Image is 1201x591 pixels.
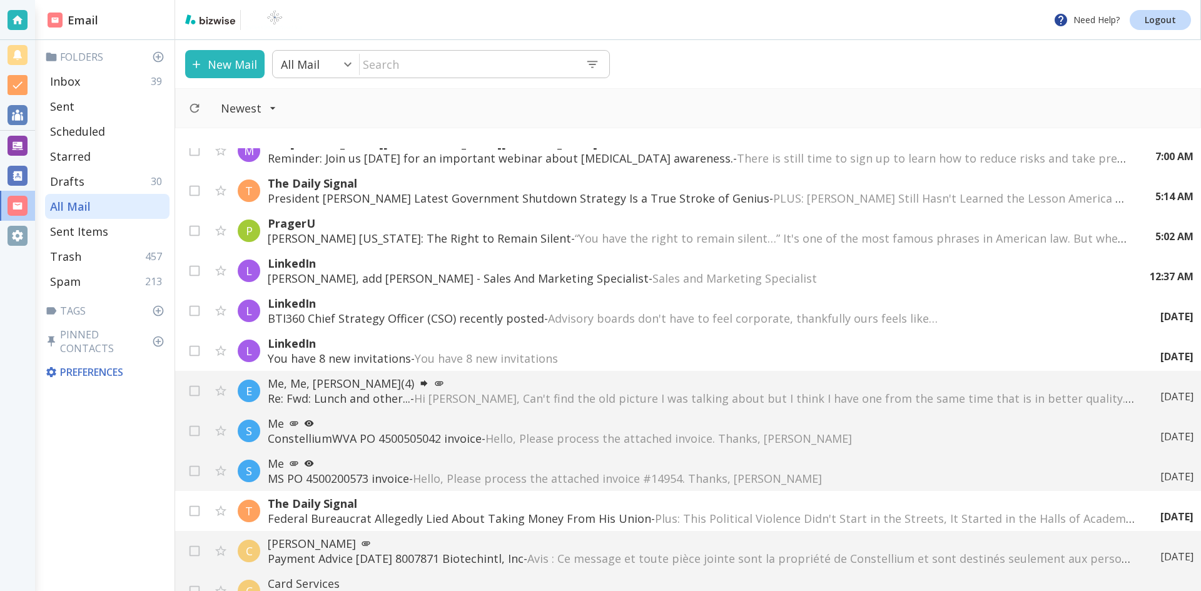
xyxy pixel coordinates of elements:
[360,51,575,77] input: Search
[304,458,314,468] svg: Your most recent message has not been opened yet
[268,256,1125,271] p: LinkedIn
[548,311,1132,326] span: Advisory boards don't have to feel corporate, thankfully ours feels like… ͏ ͏ ͏ ͏ ͏ ͏ ͏ ͏ ͏ ͏ ͏ ͏...
[245,503,253,518] p: T
[268,351,1135,366] p: You have 8 new invitations -
[1160,310,1193,323] p: [DATE]
[151,74,167,88] p: 39
[485,431,852,446] span: Hello, Please process the attached invoice. Thanks, [PERSON_NAME]
[1160,470,1193,483] p: [DATE]
[244,143,254,158] p: M
[245,183,253,198] p: T
[45,194,170,219] div: All Mail
[1160,430,1193,443] p: [DATE]
[268,431,1135,446] p: ConstelliumWVA PO 4500505042 invoice -
[246,463,252,478] p: S
[1155,189,1193,203] p: 5:14 AM
[45,244,170,269] div: Trash457
[268,296,1135,311] p: LinkedIn
[652,271,1083,286] span: Sales and Marketing Specialist ͏ ͏ ͏ ͏ ͏ ͏ ͏ ͏ ͏ ͏ ͏ ͏ ͏ ͏ ͏ ͏ ͏ ͏ ͏ ͏ ͏ ͏ ͏ ͏ ͏ ͏ ͏ ͏ ͏ ͏ ͏ ͏ ͏ ...
[45,50,170,64] p: Folders
[246,10,303,30] img: BioTech International
[268,336,1135,351] p: LinkedIn
[1160,510,1193,523] p: [DATE]
[208,94,289,122] button: Filter
[281,57,320,72] p: All Mail
[268,471,1135,486] p: MS PO 4500200573 invoice -
[268,216,1130,231] p: PragerU
[1053,13,1120,28] p: Need Help?
[45,328,170,355] p: Pinned Contacts
[50,174,84,189] p: Drafts
[1160,350,1193,363] p: [DATE]
[50,99,74,114] p: Sent
[45,365,167,379] p: Preferences
[45,169,170,194] div: Drafts30
[43,360,170,384] div: Preferences
[1155,230,1193,243] p: 5:02 AM
[1145,16,1176,24] p: Logout
[50,124,105,139] p: Scheduled
[45,94,170,119] div: Sent
[1160,550,1193,563] p: [DATE]
[48,13,63,28] img: DashboardSidebarEmail.svg
[50,199,91,214] p: All Mail
[268,176,1130,191] p: The Daily Signal
[183,97,206,119] button: Refresh
[185,50,265,78] button: New Mail
[268,551,1135,566] p: Payment Advice [DATE] 8007871 Biotechintl, Inc -
[145,275,167,288] p: 213
[48,12,98,29] h2: Email
[268,391,1135,406] p: Re: Fwd: Lunch and other... -
[268,271,1125,286] p: [PERSON_NAME], add [PERSON_NAME] - Sales And Marketing Specialist -
[268,496,1135,511] p: The Daily Signal
[1155,149,1193,163] p: 7:00 AM
[268,536,1135,551] p: [PERSON_NAME]
[246,423,252,438] p: S
[45,219,170,244] div: Sent Items
[413,471,822,486] span: Hello, Please process the attached invoice #14954. Thanks, [PERSON_NAME]
[246,343,252,358] p: L
[415,351,830,366] span: You have 8 new invitations ͏ ͏ ͏ ͏ ͏ ͏ ͏ ͏ ͏ ͏ ͏ ͏ ͏ ͏ ͏ ͏ ͏ ͏ ͏ ͏ ͏ ͏ ͏ ͏ ͏ ͏ ͏ ͏ ͏ ͏ ͏ ͏ ͏ ͏ ͏ ...
[45,119,170,144] div: Scheduled
[50,274,81,289] p: Spam
[145,250,167,263] p: 457
[268,456,1135,471] p: Me
[45,269,170,294] div: Spam213
[246,543,253,558] p: C
[1150,270,1193,283] p: 12:37 AM
[268,416,1135,431] p: Me
[304,418,314,428] svg: Your most recent message has not been opened yet
[45,69,170,94] div: Inbox39
[185,14,235,24] img: bizwise
[268,151,1130,166] p: Reminder: Join us [DATE] for an important webinar about [MEDICAL_DATA] awareness. -
[268,376,1135,391] p: Me, Me, [PERSON_NAME] (4)
[50,249,81,264] p: Trash
[45,304,170,318] p: Tags
[1130,10,1191,30] a: Logout
[151,174,167,188] p: 30
[1160,390,1193,403] p: [DATE]
[50,74,80,89] p: Inbox
[246,303,252,318] p: L
[45,144,170,169] div: Starred
[246,223,253,238] p: P
[50,149,91,164] p: Starred
[268,576,1135,591] p: Card Services
[268,511,1135,526] p: Federal Bureaucrat Allegedly Lied About Taking Money From His Union -
[50,224,108,239] p: Sent Items
[246,383,252,398] p: E
[268,231,1130,246] p: [PERSON_NAME] [US_STATE]: The Right to Remain Silent -
[268,311,1135,326] p: BTI360 Chief Strategy Officer (CSO) recently posted -
[268,191,1130,206] p: President [PERSON_NAME] Latest Government Shutdown Strategy Is a True Stroke of Genius -
[246,263,252,278] p: L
